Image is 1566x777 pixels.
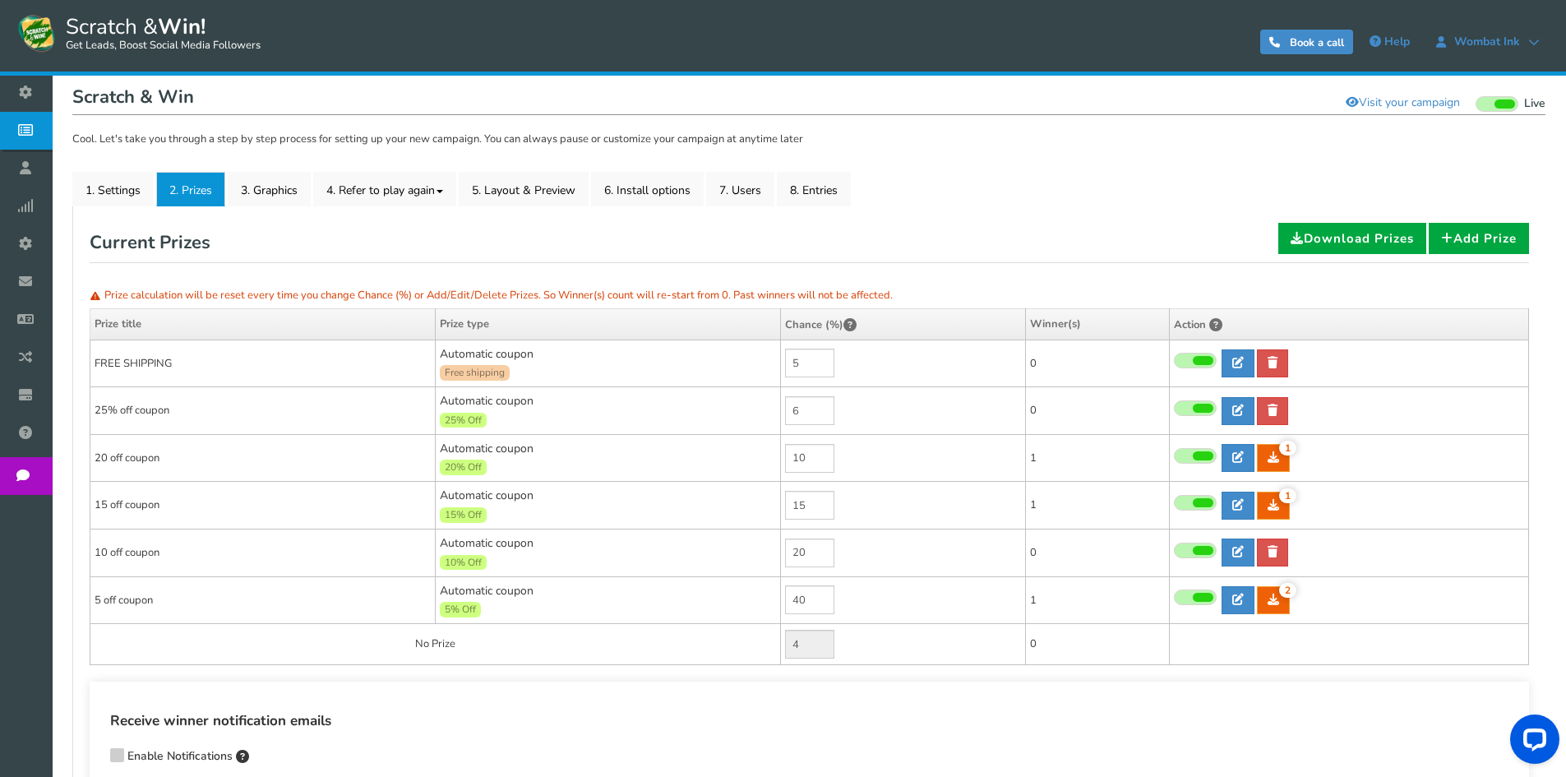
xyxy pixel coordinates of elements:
[1025,387,1169,435] td: 0
[785,630,834,659] input: Value not editable
[1446,35,1528,49] span: Wombat Ink
[228,172,311,206] a: 3. Graphics
[440,535,776,571] span: Automatic coupon
[440,488,776,523] span: Automatic coupon
[90,387,436,435] td: 25% off coupon
[1025,340,1169,387] td: 0
[1025,308,1169,340] th: Winner(s)
[90,576,436,624] td: 5 off coupon
[1025,482,1169,530] td: 1
[1279,441,1296,456] span: 1
[440,365,510,381] span: Free shipping
[777,172,851,206] a: 8. Entries
[440,583,776,618] span: Automatic coupon
[156,172,225,206] a: 2. Prizes
[440,602,481,617] span: 5% Off
[72,172,154,206] a: 1. Settings
[781,308,1026,340] th: Chance (%)
[90,308,436,340] th: Prize title
[440,460,487,475] span: 20% Off
[158,12,206,41] strong: Win!
[1257,586,1290,614] a: 2
[90,624,781,665] td: No Prize
[16,12,261,53] a: Scratch &Win! Get Leads, Boost Social Media Followers
[440,555,487,571] span: 10% Off
[127,748,233,764] span: Enable Notifications
[1257,492,1290,520] a: 1
[16,12,58,53] img: Scratch and Win
[90,530,436,577] td: 10 off coupon
[1279,583,1296,598] span: 2
[440,346,776,382] span: Automatic coupon
[1524,96,1545,112] span: Live
[90,223,210,262] h2: Current Prizes
[591,172,704,206] a: 6. Install options
[90,284,1529,308] p: Prize calculation will be reset every time you change Chance (%) or Add/Edit/Delete Prizes. So Wi...
[1497,708,1566,777] iframe: LiveChat chat widget
[90,340,436,387] td: FREE SHIPPING
[1260,30,1353,54] a: Book a call
[436,308,781,340] th: Prize type
[706,172,774,206] a: 7. Users
[1257,444,1290,472] a: 1
[66,39,261,53] small: Get Leads, Boost Social Media Followers
[440,413,487,428] span: 25% Off
[1025,530,1169,577] td: 0
[58,12,261,53] span: Scratch &
[1025,624,1169,665] td: 0
[90,434,436,482] td: 20 off coupon
[72,132,1545,148] p: Cool. Let's take you through a step by step process for setting up your new campaign. You can alw...
[1384,34,1410,49] span: Help
[1025,434,1169,482] td: 1
[1278,223,1426,254] a: Download Prizes
[459,172,589,206] a: 5. Layout & Preview
[1429,223,1529,254] a: Add Prize
[1290,35,1344,50] span: Book a call
[1025,576,1169,624] td: 1
[90,482,436,530] td: 15 off coupon
[1361,29,1418,55] a: Help
[440,507,487,523] span: 15% Off
[72,82,1545,115] h1: Scratch & Win
[440,441,776,476] span: Automatic coupon
[313,172,456,206] a: 4. Refer to play again
[1335,89,1471,117] a: Visit your campaign
[1279,488,1296,503] span: 1
[1169,308,1529,340] th: Action
[110,710,1508,733] h4: Receive winner notification emails
[440,393,776,428] span: Automatic coupon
